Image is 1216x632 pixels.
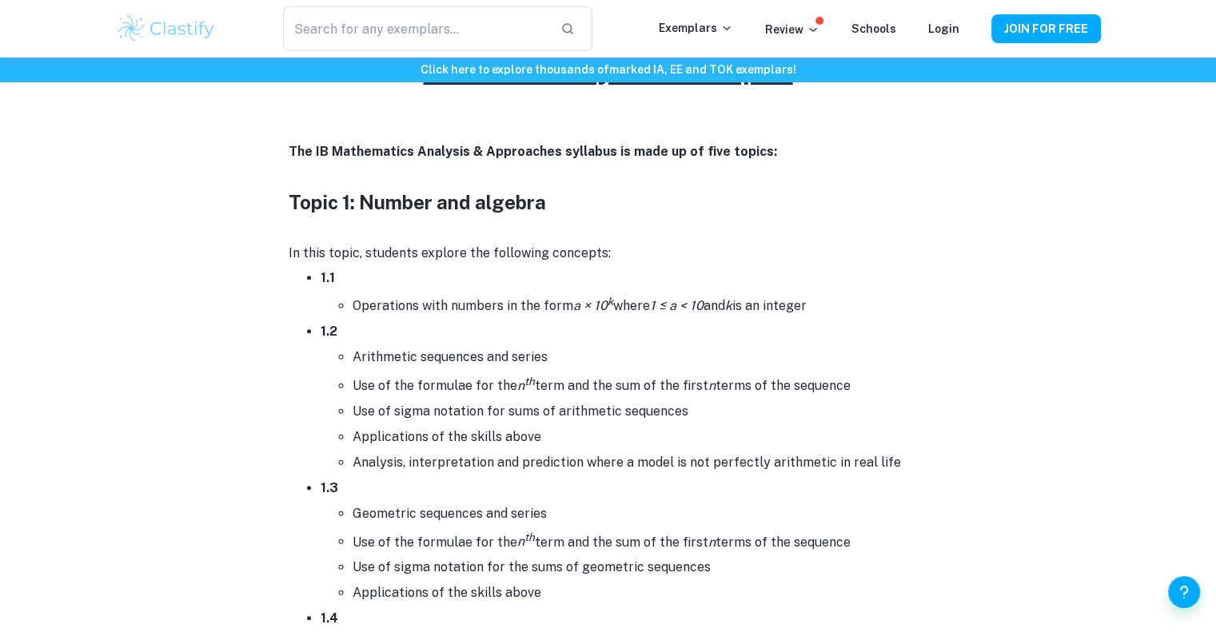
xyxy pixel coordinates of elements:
li: Applications of the skills above [353,424,928,450]
li: Use of sigma notation for sums of arithmetic sequences [353,399,928,424]
strong: 1.4 [321,610,338,626]
a: Login [928,22,959,35]
i: n [708,378,716,393]
i: 1 ≤ a < 10 [650,298,704,313]
strong: 1.3 [321,480,338,495]
i: n [708,534,716,549]
li: Arithmetic sequences and series [353,344,928,370]
li: Operations with numbers in the form where and is an integer [353,291,928,319]
a: Schools [851,22,896,35]
strong: Topic 1: Number and algebra [289,191,546,213]
i: n [517,534,535,549]
sup: th [524,374,535,387]
li: Use of the formulae for the term and the sum of the first terms of the sequence [353,527,928,554]
h6: Click here to explore thousands of marked IA, EE and TOK exemplars ! [3,61,1213,78]
button: JOIN FOR FREE [991,14,1101,43]
u: IB Maths AA Syllabus + Topics [424,57,793,86]
li: Analysis, interpretation and prediction where a model is not perfectly arithmetic in real life [353,450,928,475]
li: Use of the formulae for the term and the sum of the first terms of the sequence [353,370,928,398]
sup: k [608,295,613,308]
img: Clastify logo [116,13,217,45]
i: a × 10 [573,298,613,313]
button: Help and Feedback [1168,576,1200,608]
strong: The IB Mathematics Analysis & Approaches syllabus is made up of five topics: [289,144,777,159]
p: In this topic, students explore the following concepts: [289,241,928,265]
li: Use of sigma notation for the sums of geometric sequences [353,554,928,580]
strong: 1.2 [321,324,337,339]
li: Applications of the skills above [353,580,928,606]
input: Search for any exemplars... [283,6,547,51]
p: Exemplars [659,19,733,37]
li: Geometric sequences and series [353,501,928,527]
strong: 1.1 [321,270,335,285]
sup: th [524,531,535,543]
p: Review [765,21,819,38]
i: k [725,298,732,313]
i: n [517,378,535,393]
